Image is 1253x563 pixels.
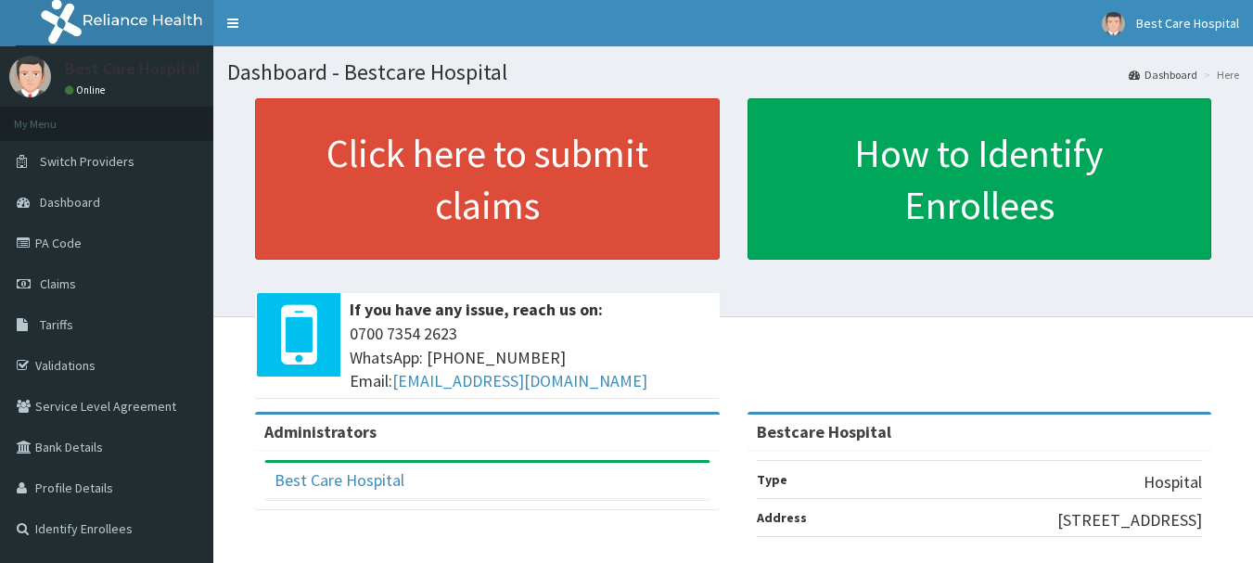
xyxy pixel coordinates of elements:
[9,56,51,97] img: User Image
[1129,67,1197,83] a: Dashboard
[1144,470,1202,494] p: Hospital
[350,299,603,320] b: If you have any issue, reach us on:
[1136,15,1239,32] span: Best Care Hospital
[275,469,404,491] a: Best Care Hospital
[757,509,807,526] b: Address
[40,316,73,333] span: Tariffs
[227,60,1239,84] h1: Dashboard - Bestcare Hospital
[757,421,891,442] strong: Bestcare Hospital
[264,421,377,442] b: Administrators
[350,322,710,393] span: 0700 7354 2623 WhatsApp: [PHONE_NUMBER] Email:
[392,370,647,391] a: [EMAIL_ADDRESS][DOMAIN_NAME]
[1057,508,1202,532] p: [STREET_ADDRESS]
[757,471,787,488] b: Type
[1102,12,1125,35] img: User Image
[40,275,76,292] span: Claims
[1199,67,1239,83] li: Here
[40,153,134,170] span: Switch Providers
[40,194,100,211] span: Dashboard
[65,60,200,77] p: Best Care Hospital
[748,98,1212,260] a: How to Identify Enrollees
[65,83,109,96] a: Online
[255,98,720,260] a: Click here to submit claims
